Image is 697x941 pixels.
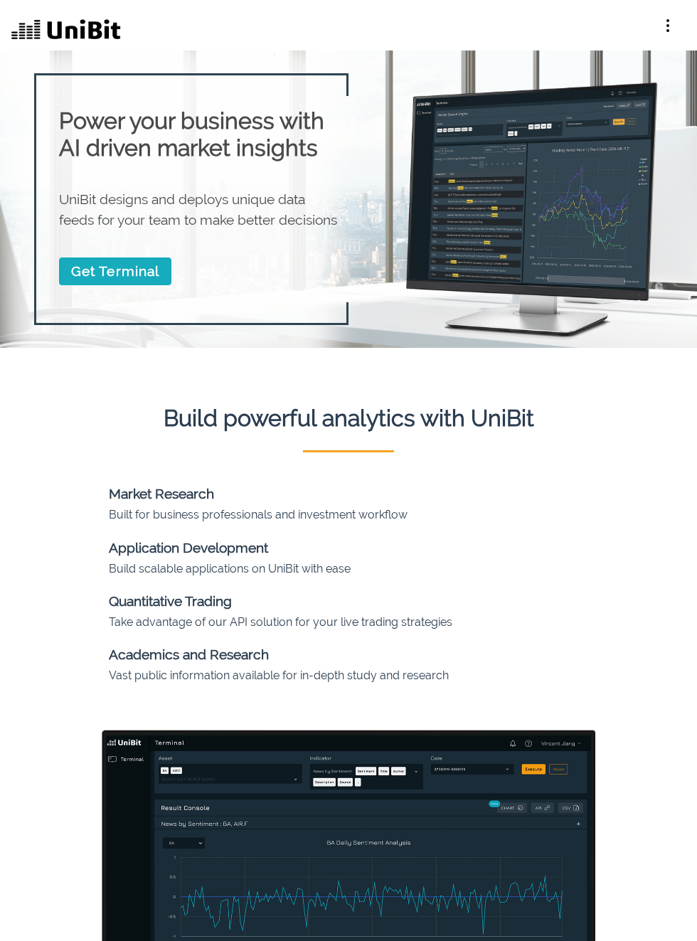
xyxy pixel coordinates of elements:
[109,631,652,665] li: Academics and Research
[109,523,652,558] li: Application Development
[109,665,652,684] li: Vast public information available for in-depth study and research
[59,107,343,162] h1: Power your business with AI driven market insights
[109,612,652,631] li: Take advantage of our API solution for your live trading strategies
[109,504,652,523] li: Built for business professionals and investment workflow
[59,189,343,230] p: UniBit designs and deploys unique data feeds for your team to make better decisions
[11,17,121,45] img: UniBit Logo
[109,578,652,612] li: Quantitative Trading
[109,558,652,577] li: Build scalable applications on UniBit with ease
[59,257,171,285] a: Get Terminal
[11,348,686,432] h1: Build powerful analytics with UniBit
[109,470,652,504] li: Market Research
